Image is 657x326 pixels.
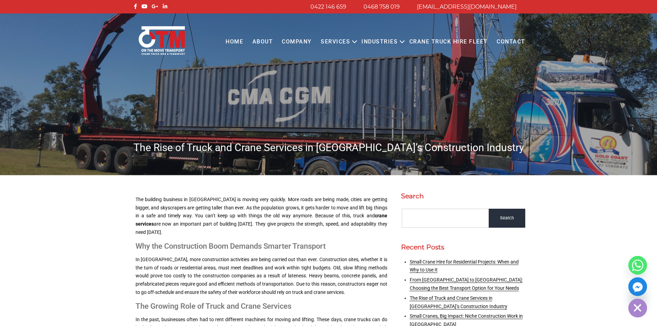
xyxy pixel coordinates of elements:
[628,256,647,275] a: Whatsapp
[364,3,400,10] a: 0468 758 019
[628,277,647,296] a: Facebook_Messenger
[136,256,387,297] p: In [GEOGRAPHIC_DATA], more construction activities are being carried out than ever. Construction ...
[492,32,530,51] a: Contact
[489,209,525,228] input: Search
[132,141,525,154] h1: The Rise of Truck and Crane Services in [GEOGRAPHIC_DATA]’s Construction Industry
[417,3,517,10] a: [EMAIL_ADDRESS][DOMAIN_NAME]
[405,32,492,51] a: Crane Truck Hire Fleet
[136,196,387,237] p: The building business in [GEOGRAPHIC_DATA] is moving very quickly. More roads are being made, cit...
[136,242,326,250] strong: Why the Construction Boom Demands Smarter Transport
[401,192,525,200] h2: Search
[410,295,507,309] a: The Rise of Truck and Crane Services in [GEOGRAPHIC_DATA]’s Construction Industry
[310,3,346,10] a: 0422 146 659
[316,32,355,51] a: Services
[401,243,525,251] h2: Recent Posts
[410,277,523,291] a: From [GEOGRAPHIC_DATA] to [GEOGRAPHIC_DATA]: Choosing the Best Transport Option for Your Needs
[136,302,291,310] strong: The Growing Role of Truck and Crane Services
[410,259,519,273] a: Small Crane Hire for Residential Projects: When and Why to Use It
[277,32,316,51] a: COMPANY
[357,32,402,51] a: Industries
[248,32,277,51] a: About
[137,26,186,56] img: Otmtransport
[221,32,248,51] a: Home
